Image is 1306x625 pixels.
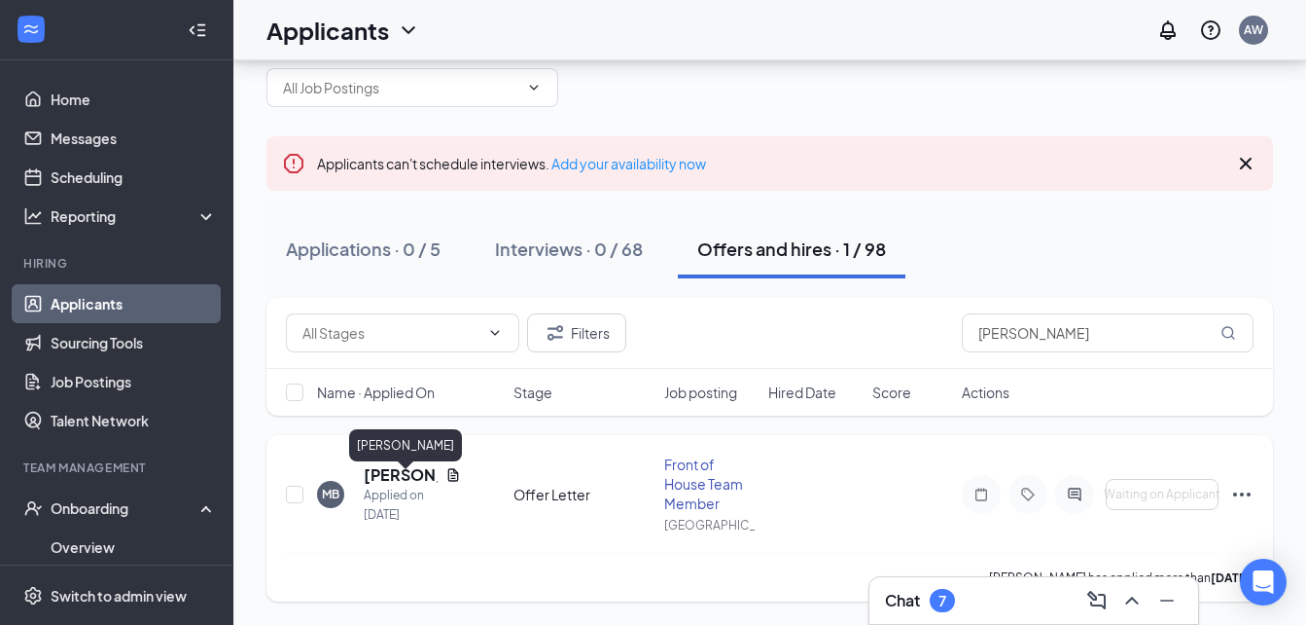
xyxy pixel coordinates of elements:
button: Minimize [1151,585,1182,616]
svg: Tag [1016,487,1040,502]
a: Applicants [51,284,217,323]
div: Switch to admin view [51,586,187,606]
svg: Filter [544,321,567,345]
svg: ComposeMessage [1085,589,1109,612]
span: Applicants can't schedule interviews. [317,155,706,172]
span: Score [872,383,911,402]
h3: Chat [885,590,920,611]
div: Onboarding [51,498,200,518]
div: Applications · 0 / 5 [286,237,441,261]
svg: ChevronDown [397,18,420,42]
div: AW [1244,21,1263,38]
svg: Analysis [23,206,43,226]
svg: Minimize [1155,589,1179,612]
span: Stage [513,383,552,402]
p: [PERSON_NAME] has applied more than . [989,570,1253,586]
div: Offer Letter [513,485,653,504]
a: Add your availability now [551,155,706,172]
svg: Settings [23,586,43,606]
a: Talent Network [51,401,217,440]
div: [GEOGRAPHIC_DATA] [664,517,757,533]
div: MB [322,486,339,502]
span: Waiting on Applicant [1104,488,1220,501]
a: Overview [51,528,217,567]
a: Scheduling [51,158,217,197]
a: Job Postings [51,362,217,401]
div: Offers and hires · 1 / 98 [697,237,886,261]
span: Job posting [664,383,737,402]
input: All Stages [302,322,479,344]
span: Actions [962,383,1009,402]
input: Search in offers and hires [962,313,1253,352]
h5: [PERSON_NAME] [364,464,438,486]
svg: Notifications [1156,18,1180,42]
svg: UserCheck [23,498,43,518]
b: [DATE] [1211,570,1251,585]
span: Hired Date [768,383,836,402]
svg: ChevronUp [1120,589,1144,612]
svg: QuestionInfo [1199,18,1222,42]
svg: WorkstreamLogo [21,19,41,39]
div: Reporting [51,206,218,226]
svg: Cross [1234,152,1257,175]
svg: Error [282,152,305,175]
input: All Job Postings [283,77,518,98]
div: Team Management [23,460,213,476]
svg: Note [970,487,993,502]
div: [PERSON_NAME] [349,429,462,461]
svg: Collapse [188,20,207,40]
svg: ActiveChat [1063,487,1086,502]
svg: Document [445,467,461,483]
div: Applied on [DATE] [364,486,461,525]
button: Filter Filters [527,313,626,352]
div: Front of House Team Member [664,455,757,513]
button: Waiting on Applicant [1106,479,1218,510]
div: Hiring [23,255,213,272]
svg: ChevronDown [526,80,542,95]
div: 7 [938,593,946,609]
div: Interviews · 0 / 68 [495,237,643,261]
a: Sourcing Tools [51,323,217,362]
svg: Ellipses [1230,483,1253,506]
button: ChevronUp [1116,585,1147,616]
div: Open Intercom Messenger [1240,559,1287,606]
h1: Applicants [266,14,389,47]
button: ComposeMessage [1081,585,1112,616]
svg: MagnifyingGlass [1220,325,1236,341]
span: Name · Applied On [317,383,435,402]
svg: ChevronDown [487,325,503,341]
a: Home [51,80,217,119]
a: Messages [51,119,217,158]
